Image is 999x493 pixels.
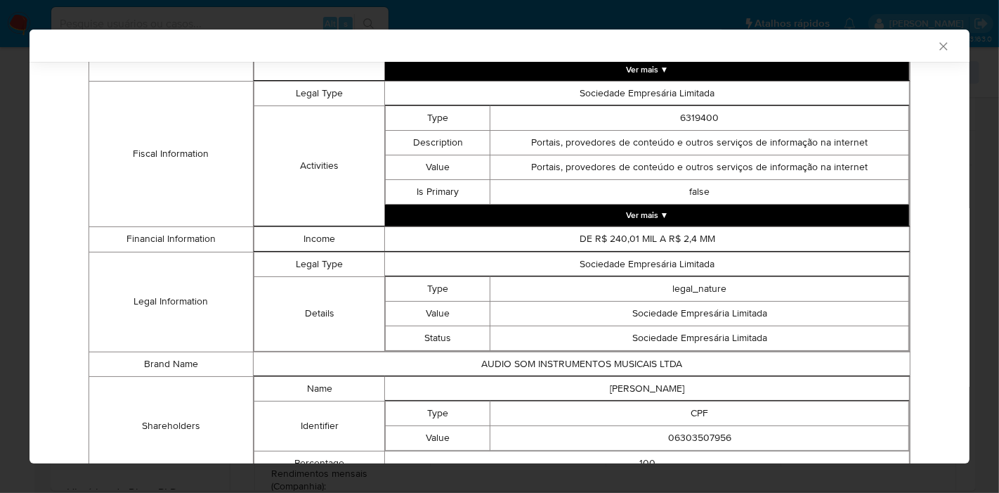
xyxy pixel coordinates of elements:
[936,39,949,52] button: Fechar a janela
[385,226,910,251] td: DE R$ 240,01 MIL A R$ 2,4 MM
[490,179,909,204] td: false
[386,326,490,350] td: Status
[490,326,909,350] td: Sociedade Empresária Limitada
[254,226,385,251] td: Income
[490,425,909,450] td: 06303507956
[386,276,490,301] td: Type
[386,179,490,204] td: Is Primary
[385,59,909,80] button: Expand array
[385,376,910,401] td: [PERSON_NAME]
[386,155,490,179] td: Value
[386,301,490,326] td: Value
[254,105,385,226] td: Activities
[89,81,254,226] td: Fiscal Information
[490,105,909,130] td: 6319400
[89,352,254,376] td: Brand Name
[254,401,385,451] td: Identifier
[89,376,254,476] td: Shareholders
[254,252,385,276] td: Legal Type
[385,205,909,226] button: Expand array
[253,352,910,376] td: AUDIO SOM INSTRUMENTOS MUSICAIS LTDA
[490,401,909,425] td: CPF
[386,425,490,450] td: Value
[254,81,385,105] td: Legal Type
[385,81,910,105] td: Sociedade Empresária Limitada
[385,252,910,276] td: Sociedade Empresária Limitada
[254,276,385,351] td: Details
[385,451,910,475] td: 100
[490,276,909,301] td: legal_nature
[89,252,254,352] td: Legal Information
[89,226,254,252] td: Financial Information
[386,401,490,425] td: Type
[490,130,909,155] td: Portais, provedores de conteúdo e outros serviços de informação na internet
[30,30,969,463] div: closure-recommendation-modal
[490,301,909,326] td: Sociedade Empresária Limitada
[254,451,385,475] td: Percentage
[254,376,385,401] td: Name
[386,105,490,130] td: Type
[490,155,909,179] td: Portais, provedores de conteúdo e outros serviços de informação na internet
[386,130,490,155] td: Description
